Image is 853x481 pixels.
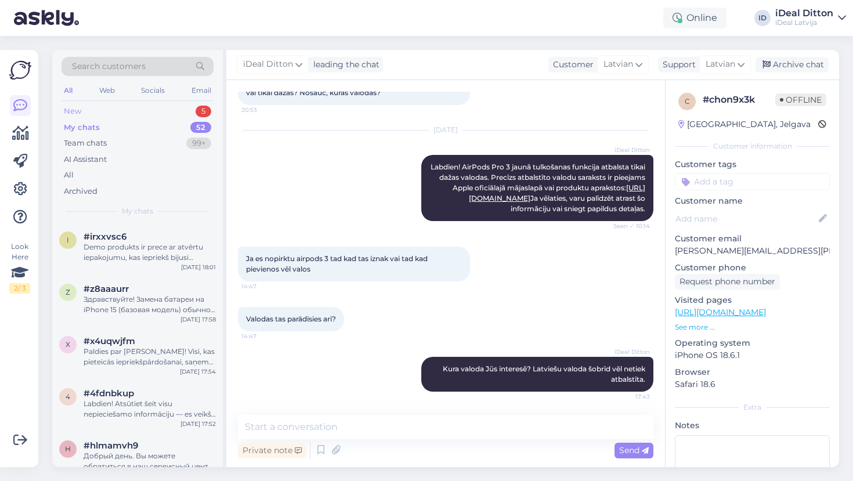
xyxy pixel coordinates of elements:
[66,288,70,296] span: z
[196,106,211,117] div: 5
[64,186,97,197] div: Archived
[675,337,830,349] p: Operating system
[180,419,216,428] div: [DATE] 17:52
[775,18,833,27] div: iDeal Latvija
[675,173,830,190] input: Add a tag
[84,388,134,399] span: #4fdnbkup
[756,57,829,73] div: Archive chat
[606,392,650,401] span: 17:43
[675,307,766,317] a: [URL][DOMAIN_NAME]
[685,97,690,106] span: c
[139,83,167,98] div: Socials
[675,274,780,290] div: Request phone number
[431,162,647,213] span: Labdien! AirPods Pro 3 jaunā tulkošanas funkcija atbalsta tikai dažas valodas. Precīzs atbalstīto...
[619,445,649,455] span: Send
[9,59,31,81] img: Askly Logo
[180,315,216,324] div: [DATE] 17:58
[97,83,117,98] div: Web
[66,340,70,349] span: x
[675,158,830,171] p: Customer tags
[675,141,830,151] div: Customer information
[241,332,285,341] span: 14:47
[64,154,107,165] div: AI Assistant
[67,236,69,244] span: i
[309,59,379,71] div: leading the chat
[64,122,100,133] div: My chats
[675,402,830,413] div: Extra
[548,59,594,71] div: Customer
[84,242,216,263] div: Demo produkts ir prece ar atvērtu iepakojumu, kas iepriekš bijusi izstādīta tirdzniecības zālē kā...
[246,254,429,273] span: Ja es nopirktu airpods 3 tad kad tas iznak vai tad kad pievienos vēl valos
[238,443,306,458] div: Private note
[62,83,75,98] div: All
[66,392,70,401] span: 4
[241,282,285,291] span: 14:47
[675,349,830,361] p: iPhone OS 18.6.1
[675,195,830,207] p: Customer name
[675,262,830,274] p: Customer phone
[84,232,126,242] span: #irxxvsc6
[84,440,138,451] span: #hlmamvh9
[65,444,71,453] span: h
[84,284,129,294] span: #z8aaaurr
[186,138,211,149] div: 99+
[189,83,214,98] div: Email
[84,399,216,419] div: Labdien! Atsūtiet šeit visu nepieciešamo informāciju — es veikšu rezervāciju.
[84,294,216,315] div: Здравствуйте! Замена батареи на iPhone 15 (базовая модель) обычно занимает около 1–2 часов. Работ...
[64,138,107,149] div: Team chats
[675,245,830,257] p: [PERSON_NAME][EMAIL_ADDRESS][PERSON_NAME][DOMAIN_NAME]
[754,10,771,26] div: ID
[190,122,211,133] div: 52
[243,58,293,71] span: iDeal Ditton
[603,58,633,71] span: Latvian
[443,364,647,384] span: Kura valoda Jūs interesē? Latviešu valoda šobrīd vēl netiek atbalstīta.
[606,222,650,230] span: Seen ✓ 10:14
[775,9,846,27] a: iDeal DittoniDeal Latvija
[238,125,653,135] div: [DATE]
[606,348,650,356] span: iDeal Ditton
[675,233,830,245] p: Customer email
[241,106,285,114] span: 20:53
[180,367,216,376] div: [DATE] 17:54
[606,146,650,154] span: iDeal Ditton
[775,9,833,18] div: iDeal Ditton
[181,263,216,272] div: [DATE] 18:01
[675,366,830,378] p: Browser
[246,314,336,323] span: Valodas tas parādīsies arī?
[675,294,830,306] p: Visited pages
[658,59,696,71] div: Support
[9,283,30,294] div: 2 / 3
[84,336,135,346] span: #x4uqwjfm
[678,118,811,131] div: [GEOGRAPHIC_DATA], Jelgava
[675,378,830,390] p: Safari 18.6
[675,419,830,432] p: Notes
[64,106,81,117] div: New
[64,169,74,181] div: All
[84,346,216,367] div: Paldies par [PERSON_NAME]! Visi, kas pieteicās iepriekšpārdošanai, saņems savas ierīces rindas kā...
[775,93,826,106] span: Offline
[675,322,830,332] p: See more ...
[663,8,727,28] div: Online
[703,93,775,107] div: # chon9x3k
[122,206,153,216] span: My chats
[706,58,735,71] span: Latvian
[675,212,816,225] input: Add name
[9,241,30,294] div: Look Here
[84,451,216,472] div: Добрый день. Вы можете обратиться в наш сервисный центр для проведения диагностики устройства. Ст...
[72,60,146,73] span: Search customers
